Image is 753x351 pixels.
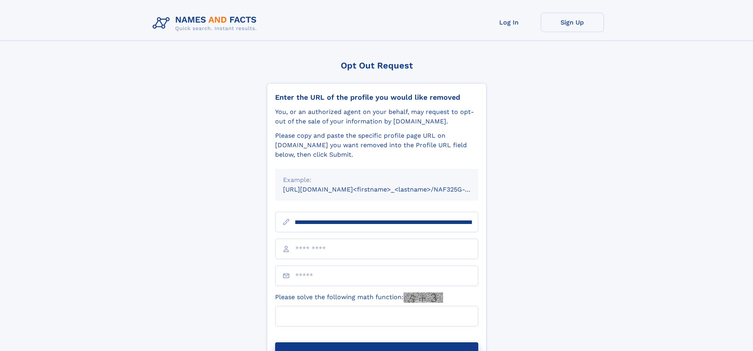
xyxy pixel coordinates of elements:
[275,93,478,102] div: Enter the URL of the profile you would like removed
[541,13,604,32] a: Sign Up
[267,61,487,70] div: Opt Out Request
[283,175,470,185] div: Example:
[149,13,263,34] img: Logo Names and Facts
[275,292,443,303] label: Please solve the following math function:
[275,131,478,159] div: Please copy and paste the specific profile page URL on [DOMAIN_NAME] you want removed into the Pr...
[283,186,493,193] small: [URL][DOMAIN_NAME]<firstname>_<lastname>/NAF325G-xxxxxxxx
[477,13,541,32] a: Log In
[275,107,478,126] div: You, or an authorized agent on your behalf, may request to opt-out of the sale of your informatio...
